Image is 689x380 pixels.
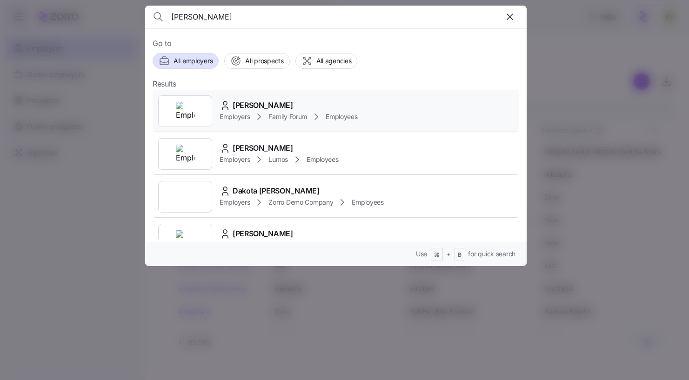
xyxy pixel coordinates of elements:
button: All employers [153,53,219,69]
img: Employer logo [176,145,194,163]
span: Results [153,78,176,90]
span: Employers [220,198,250,207]
span: All agencies [316,56,352,66]
span: [PERSON_NAME] [233,100,293,111]
img: Employer logo [176,102,194,120]
span: Zorro Demo Company [268,198,333,207]
span: Employees [326,112,357,121]
span: Lumos [268,155,288,164]
span: Dakota [PERSON_NAME] [233,185,320,197]
span: All prospects [245,56,283,66]
span: Employees [307,155,338,164]
span: Employers [220,112,250,121]
span: Family Forum [268,112,307,121]
img: Employer logo [176,187,194,206]
span: Use [416,249,427,259]
span: [PERSON_NAME] [233,142,293,154]
button: All prospects [224,53,289,69]
img: Employer logo [176,230,194,249]
span: All employers [174,56,213,66]
span: Employers [220,155,250,164]
span: Go to [153,38,519,49]
button: All agencies [295,53,358,69]
span: + [447,249,451,259]
span: ⌘ [434,251,440,259]
span: for quick search [468,249,515,259]
span: Employees [352,198,383,207]
span: B [458,251,462,259]
span: [PERSON_NAME] [233,228,293,240]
